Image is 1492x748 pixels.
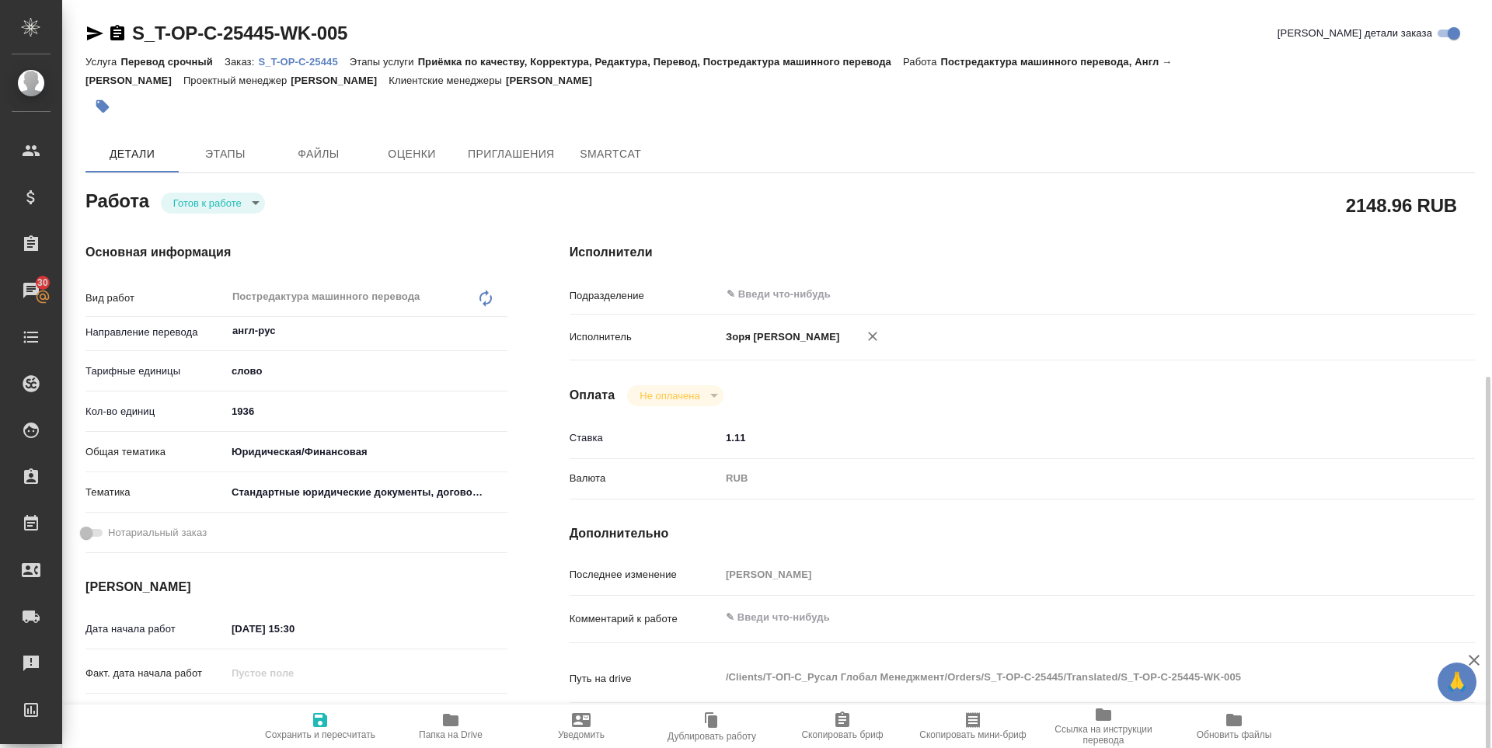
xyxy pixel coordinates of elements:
p: Перевод срочный [120,56,225,68]
input: ✎ Введи что-нибудь [226,702,362,725]
h4: Основная информация [85,243,507,262]
p: Комментарий к работе [570,611,720,627]
button: Папка на Drive [385,705,516,748]
p: Дата начала работ [85,621,226,637]
span: Уведомить [558,729,605,740]
p: Заказ: [225,56,258,68]
p: [PERSON_NAME] [291,75,389,86]
p: Проектный менеджер [183,75,291,86]
textarea: /Clients/Т-ОП-С_Русал Глобал Менеджмент/Orders/S_T-OP-C-25445/Translated/S_T-OP-C-25445-WK-005 [720,664,1400,691]
input: ✎ Введи что-нибудь [720,426,1400,449]
span: Дублировать работу [668,731,756,742]
h2: 2148.96 RUB [1346,192,1457,218]
input: Пустое поле [226,662,362,684]
div: слово [226,358,507,384]
button: Open [499,329,502,332]
span: SmartCat [573,144,648,164]
button: Добавить тэг [85,89,120,124]
button: 🙏 [1438,663,1476,701]
span: Детали [95,144,169,164]
div: Стандартные юридические документы, договоры, уставы [226,479,507,506]
span: [PERSON_NAME] детали заказа [1278,26,1432,41]
a: S_T-OP-C-25445-WK-005 [132,23,347,43]
p: Ставка [570,430,720,446]
span: Этапы [188,144,263,164]
p: Направление перевода [85,325,226,340]
span: Скопировать мини-бриф [919,729,1026,740]
p: Приёмка по качеству, Корректура, Редактура, Перевод, Постредактура машинного перевода [418,56,903,68]
input: ✎ Введи что-нибудь [226,400,507,423]
p: [PERSON_NAME] [506,75,604,86]
p: Факт. дата начала работ [85,666,226,681]
p: Работа [903,56,941,68]
p: Этапы услуги [350,56,418,68]
span: Приглашения [468,144,555,164]
h4: [PERSON_NAME] [85,578,507,597]
span: Папка на Drive [419,729,483,740]
div: RUB [720,465,1400,492]
span: 30 [28,275,58,291]
span: Оценки [375,144,449,164]
p: Тематика [85,485,226,500]
button: Скопировать ссылку для ЯМессенджера [85,24,104,43]
button: Обновить файлы [1169,705,1299,748]
button: Готов к работе [169,197,246,210]
span: Нотариальный заказ [108,525,207,541]
button: Скопировать бриф [777,705,908,748]
p: Исполнитель [570,329,720,345]
p: Кол-во единиц [85,404,226,419]
span: Сохранить и пересчитать [265,729,375,740]
button: Сохранить и пересчитать [255,705,385,748]
input: ✎ Введи что-нибудь [725,285,1343,304]
button: Скопировать ссылку [108,24,127,43]
p: Вид работ [85,291,226,306]
p: Подразделение [570,288,720,304]
p: Валюта [570,471,720,486]
div: Готов к работе [627,385,723,406]
p: Тарифные единицы [85,364,226,379]
input: Пустое поле [720,563,1400,586]
p: S_T-OP-C-25445 [258,56,349,68]
input: ✎ Введи что-нибудь [226,618,362,640]
span: Обновить файлы [1197,729,1272,740]
button: Удалить исполнителя [856,319,890,353]
div: Готов к работе [161,193,265,214]
span: 🙏 [1444,666,1470,698]
h4: Оплата [570,386,615,405]
a: 30 [4,271,58,310]
a: S_T-OP-C-25445 [258,54,349,68]
p: Путь на drive [570,671,720,687]
h4: Исполнители [570,243,1475,262]
span: Файлы [281,144,356,164]
div: Юридическая/Финансовая [226,439,507,465]
button: Скопировать мини-бриф [908,705,1038,748]
p: Общая тематика [85,444,226,460]
h4: Дополнительно [570,524,1475,543]
button: Open [1391,293,1394,296]
span: Скопировать бриф [801,729,883,740]
button: Уведомить [516,705,647,748]
button: Дублировать работу [647,705,777,748]
p: Зоря [PERSON_NAME] [720,329,840,345]
span: Ссылка на инструкции перевода [1048,724,1159,746]
button: Ссылка на инструкции перевода [1038,705,1169,748]
p: Последнее изменение [570,567,720,583]
h2: Работа [85,186,149,214]
p: Услуга [85,56,120,68]
button: Не оплачена [635,389,704,402]
p: Клиентские менеджеры [389,75,506,86]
